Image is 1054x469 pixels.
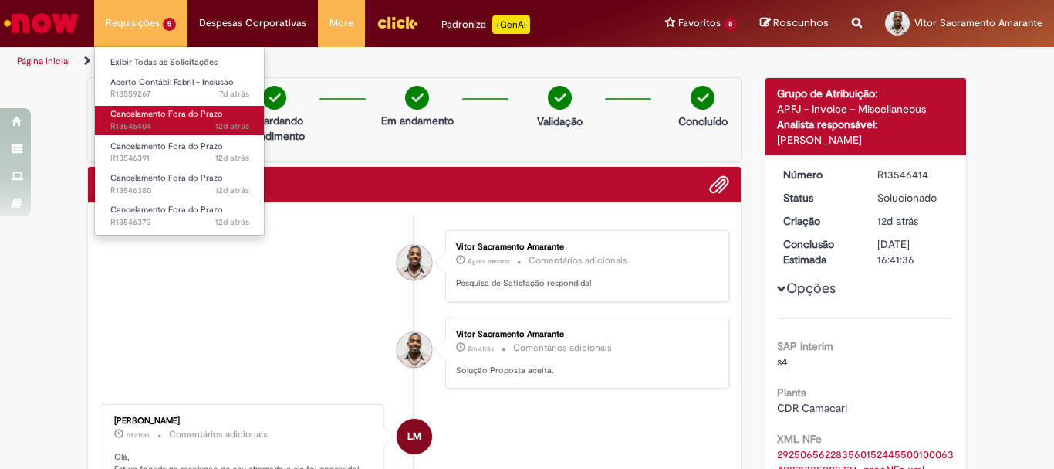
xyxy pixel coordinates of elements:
span: Cancelamento Fora do Prazo [110,204,223,216]
div: R13546414 [877,167,949,182]
a: Aberto R13546380 : Cancelamento Fora do Prazo [95,170,265,199]
ul: Trilhas de página [12,47,691,76]
span: Cancelamento Fora do Prazo [110,141,223,152]
span: 12d atrás [215,121,249,132]
time: 18/09/2025 10:44:32 [215,121,249,132]
span: Acerto Contábil Fabril - Inclusão [110,76,234,88]
span: R13546404 [110,121,249,133]
span: R13546373 [110,216,249,229]
div: [PERSON_NAME] [114,416,371,426]
div: [PERSON_NAME] [777,132,955,148]
div: Vitor Sacramento Amarante [397,332,432,368]
div: Vitor Sacramento Amarante [456,330,713,339]
time: 18/09/2025 10:41:33 [215,185,249,196]
button: Adicionar anexos [709,175,729,195]
div: Luciana Mauruto [397,419,432,454]
a: Aberto R13546404 : Cancelamento Fora do Prazo [95,106,265,134]
div: [DATE] 16:41:36 [877,236,949,267]
p: +GenAi [492,15,530,34]
img: check-circle-green.png [405,86,429,110]
span: 12d atrás [215,185,249,196]
span: R13546380 [110,185,249,197]
span: 8 [724,18,737,31]
a: Exibir Todas as Solicitações [95,54,265,71]
span: LM [407,418,421,455]
b: Planta [777,386,806,399]
img: check-circle-green.png [262,86,286,110]
div: Solucionado [877,190,949,206]
b: SAP Interim [777,339,833,353]
b: XML NFe [777,432,822,446]
span: R13559267 [110,88,249,100]
div: APFJ - Invoice - Miscellaneous [777,101,955,117]
span: 7d atrás [126,430,150,440]
div: Padroniza [441,15,530,34]
div: Analista responsável: [777,117,955,132]
time: 18/09/2025 10:39:59 [215,216,249,228]
div: 18/09/2025 10:46:10 [877,213,949,229]
small: Comentários adicionais [529,254,627,267]
time: 23/09/2025 17:38:14 [126,430,150,440]
img: check-circle-green.png [691,86,714,110]
p: Concluído [678,114,728,129]
span: 12d atrás [877,214,918,228]
p: Aguardando atendimento [237,113,312,144]
dt: Criação [772,213,867,229]
span: More [329,15,353,31]
span: s4 [777,355,788,369]
p: Pesquisa de Satisfação respondida! [456,277,713,290]
img: check-circle-green.png [548,86,572,110]
span: Despesas Corporativas [199,15,306,31]
small: Comentários adicionais [169,428,268,441]
span: Agora mesmo [468,257,509,266]
p: Em andamento [381,113,454,128]
time: 23/09/2025 14:17:48 [219,88,249,100]
div: Vitor Sacramento Amarante [456,243,713,252]
span: Requisições [106,15,160,31]
img: ServiceNow [2,8,81,39]
span: Cancelamento Fora do Prazo [110,108,223,120]
a: Aberto R13559267 : Acerto Contábil Fabril - Inclusão [95,74,265,103]
small: Comentários adicionais [513,342,612,355]
span: 2m atrás [468,344,494,353]
a: Aberto R13546373 : Cancelamento Fora do Prazo [95,202,265,230]
time: 30/09/2025 09:22:56 [468,344,494,353]
span: 5 [163,18,176,31]
a: Rascunhos [760,16,829,31]
span: Vitor Sacramento Amarante [914,16,1042,29]
ul: Requisições [94,46,265,236]
a: Aberto R13546391 : Cancelamento Fora do Prazo [95,138,265,167]
img: click_logo_yellow_360x200.png [377,11,418,34]
time: 18/09/2025 10:42:52 [215,152,249,164]
dt: Status [772,190,867,206]
span: R13546391 [110,152,249,165]
span: 7d atrás [219,88,249,100]
a: Página inicial [17,55,70,67]
span: CDR Camacari [777,401,847,415]
time: 30/09/2025 09:25:22 [468,257,509,266]
div: Vitor Sacramento Amarante [397,245,432,280]
dt: Número [772,167,867,182]
div: Grupo de Atribuição: [777,86,955,101]
time: 18/09/2025 10:46:10 [877,214,918,228]
dt: Conclusão Estimada [772,236,867,267]
p: Solução Proposta aceita. [456,365,713,377]
span: Rascunhos [773,15,829,30]
span: 12d atrás [215,216,249,228]
p: Validação [537,114,583,129]
span: Cancelamento Fora do Prazo [110,172,223,184]
span: Favoritos [678,15,721,31]
span: 12d atrás [215,152,249,164]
